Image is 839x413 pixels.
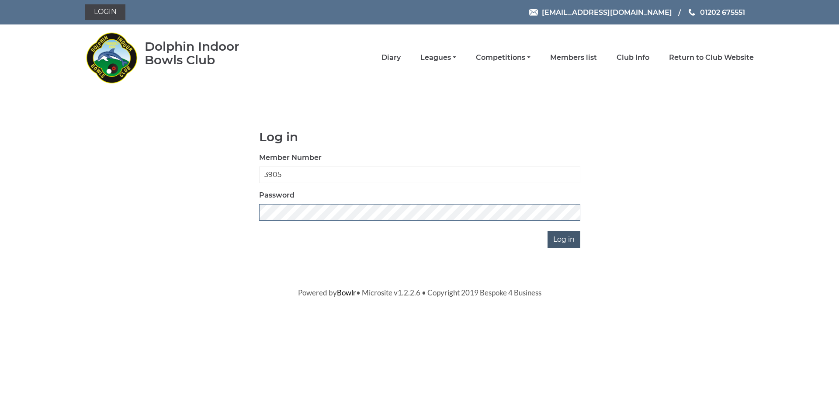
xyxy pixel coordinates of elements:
[85,27,138,88] img: Dolphin Indoor Bowls Club
[259,153,322,163] label: Member Number
[529,7,672,18] a: Email [EMAIL_ADDRESS][DOMAIN_NAME]
[259,130,580,144] h1: Log in
[550,53,597,62] a: Members list
[476,53,530,62] a: Competitions
[420,53,456,62] a: Leagues
[298,288,541,297] span: Powered by • Microsite v1.2.2.6 • Copyright 2019 Bespoke 4 Business
[381,53,401,62] a: Diary
[259,190,295,201] label: Password
[617,53,649,62] a: Club Info
[689,9,695,16] img: Phone us
[529,9,538,16] img: Email
[542,8,672,16] span: [EMAIL_ADDRESS][DOMAIN_NAME]
[548,231,580,248] input: Log in
[337,288,356,297] a: Bowlr
[85,4,125,20] a: Login
[687,7,745,18] a: Phone us 01202 675551
[145,40,267,67] div: Dolphin Indoor Bowls Club
[669,53,754,62] a: Return to Club Website
[700,8,745,16] span: 01202 675551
